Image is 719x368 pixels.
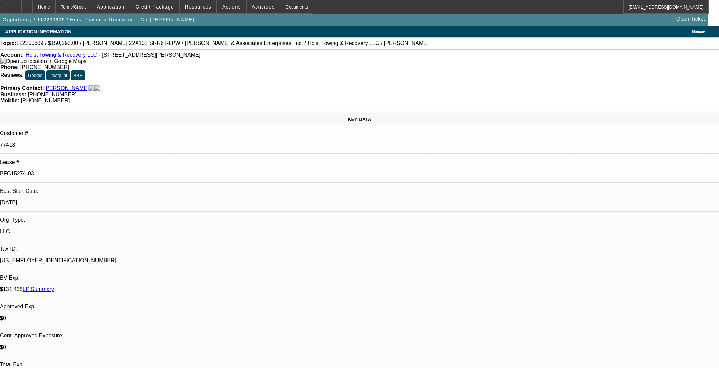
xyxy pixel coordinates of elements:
button: BBB [71,70,85,80]
span: Opportunity / 112200609 / Hoist Towing & Recovery LLC / [PERSON_NAME] [3,17,194,22]
a: [PERSON_NAME] [44,85,89,91]
img: facebook-icon.png [89,85,94,91]
strong: Topic: [0,40,16,46]
strong: Primary Contact: [0,85,44,91]
span: Activities [252,4,275,10]
img: linkedin-icon.png [94,85,100,91]
strong: Phone: [0,64,19,70]
strong: Account: [0,52,24,58]
a: Open Ticket [673,13,708,25]
span: [PHONE_NUMBER] [28,91,77,97]
span: APPLICATION INFORMATION [5,29,71,34]
button: Trustpilot [46,70,69,80]
span: KEY DATA [348,117,371,122]
span: 112200609 / $150,293.00 / [PERSON_NAME] 22X102 SRR6T-LPW / [PERSON_NAME] & Associates Enterprises... [16,40,429,46]
span: Actions [222,4,241,10]
strong: Reviews: [0,72,24,78]
span: [PHONE_NUMBER] [21,98,70,103]
a: Hoist Towing & Recovery LLC [25,52,97,58]
img: Open up location in Google Maps [0,58,86,64]
strong: Mobile: [0,98,19,103]
span: - [STREET_ADDRESS][PERSON_NAME] [99,52,201,58]
button: Activities [247,0,280,13]
button: Google [25,70,45,80]
button: Application [91,0,129,13]
button: Resources [180,0,216,13]
a: LP Summary [23,286,54,292]
span: Application [97,4,124,10]
span: Resources [185,4,211,10]
button: Credit Package [130,0,179,13]
span: Manage [692,30,705,33]
strong: Business: [0,91,26,97]
span: [PHONE_NUMBER] [20,64,69,70]
span: Credit Package [136,4,174,10]
button: Actions [217,0,246,13]
a: View Google Maps [0,58,86,64]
